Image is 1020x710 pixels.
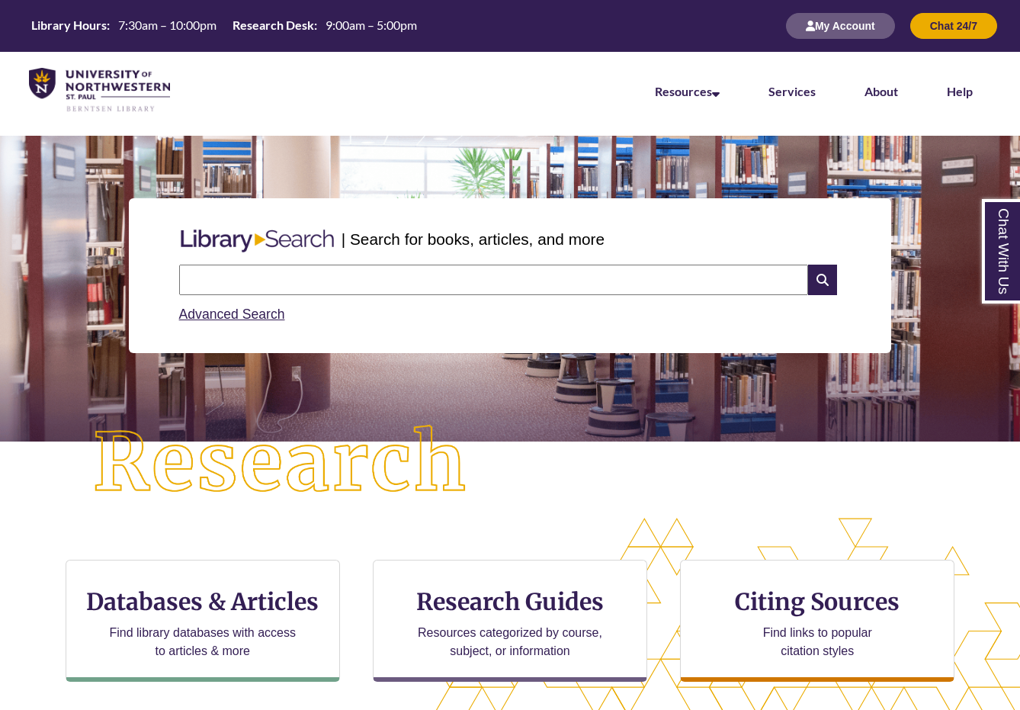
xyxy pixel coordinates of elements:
[373,560,647,682] a: Research Guides Resources categorized by course, subject, or information
[947,84,973,98] a: Help
[25,17,423,34] table: Hours Today
[910,19,997,32] a: Chat 24/7
[655,84,720,98] a: Resources
[342,227,605,251] p: | Search for books, articles, and more
[786,19,895,32] a: My Account
[411,624,610,660] p: Resources categorized by course, subject, or information
[910,13,997,39] button: Chat 24/7
[768,84,816,98] a: Services
[808,265,837,295] i: Search
[786,13,895,39] button: My Account
[226,17,319,34] th: Research Desk:
[103,624,302,660] p: Find library databases with access to articles & more
[25,17,423,35] a: Hours Today
[864,84,898,98] a: About
[326,18,417,32] span: 9:00am – 5:00pm
[25,17,112,34] th: Library Hours:
[743,624,892,660] p: Find links to popular citation styles
[29,68,170,113] img: UNWSP Library Logo
[118,18,217,32] span: 7:30am – 10:00pm
[51,384,510,543] img: Research
[680,560,954,682] a: Citing Sources Find links to popular citation styles
[173,223,342,259] img: Libary Search
[724,587,910,616] h3: Citing Sources
[179,307,285,322] a: Advanced Search
[386,587,634,616] h3: Research Guides
[66,560,340,682] a: Databases & Articles Find library databases with access to articles & more
[79,587,327,616] h3: Databases & Articles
